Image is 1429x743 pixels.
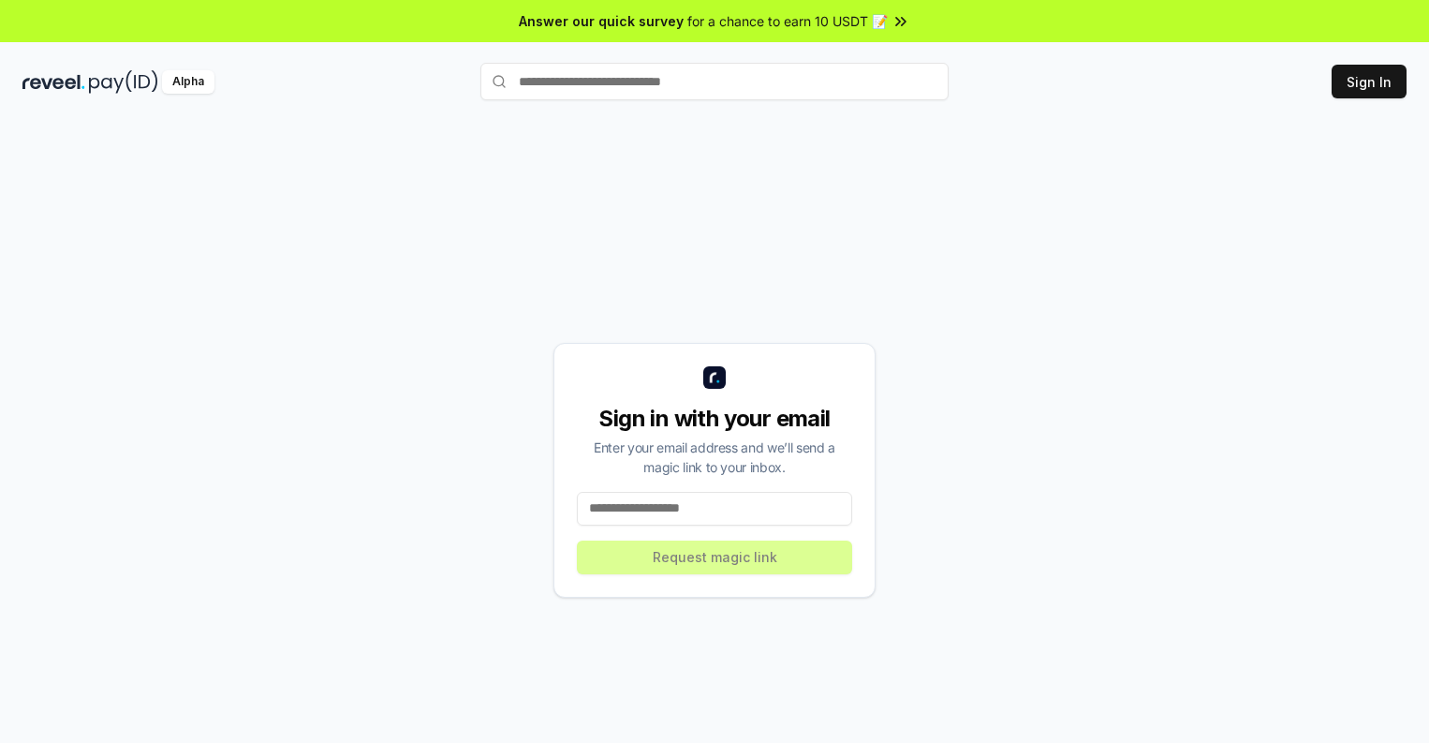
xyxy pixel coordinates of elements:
[519,11,684,31] span: Answer our quick survey
[703,366,726,389] img: logo_small
[1332,65,1407,98] button: Sign In
[89,70,158,94] img: pay_id
[687,11,888,31] span: for a chance to earn 10 USDT 📝
[162,70,214,94] div: Alpha
[577,438,852,477] div: Enter your email address and we’ll send a magic link to your inbox.
[22,70,85,94] img: reveel_dark
[577,404,852,434] div: Sign in with your email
